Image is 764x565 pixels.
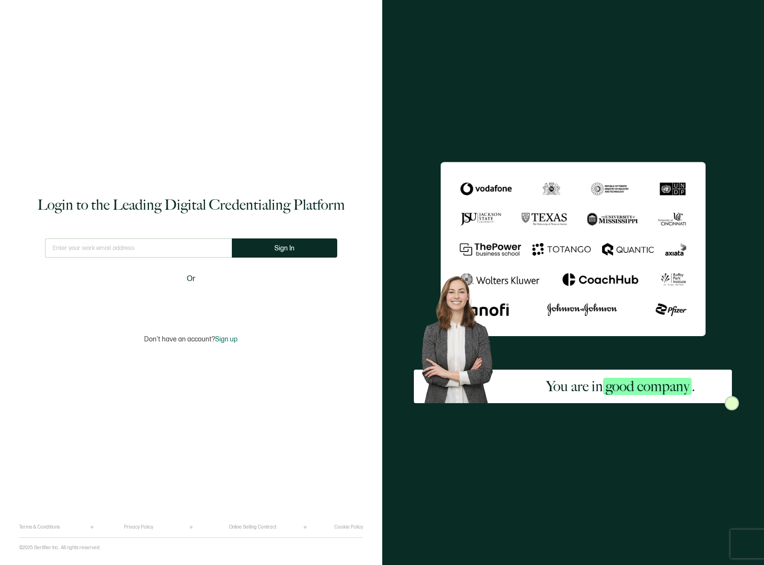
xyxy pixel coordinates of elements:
[725,396,739,410] img: Sertifier Login
[274,245,295,252] span: Sign In
[19,545,101,551] p: ©2025 Sertifier Inc.. All rights reserved.
[546,377,695,396] h2: You are in .
[232,238,337,258] button: Sign In
[131,291,251,312] iframe: Sign in with Google Button
[215,335,238,343] span: Sign up
[334,524,363,530] a: Cookie Policy
[45,238,232,258] input: Enter your work email address
[144,335,238,343] p: Don't have an account?
[19,524,60,530] a: Terms & Conditions
[124,524,153,530] a: Privacy Policy
[37,195,345,215] h1: Login to the Leading Digital Credentialing Platform
[229,524,276,530] a: Online Selling Contract
[441,162,706,337] img: Sertifier Login - You are in <span class="strong-h">good company</span>.
[603,378,692,395] span: good company
[716,519,764,565] iframe: Chat Widget
[414,270,509,404] img: Sertifier Login - You are in <span class="strong-h">good company</span>. Hero
[187,273,195,285] span: Or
